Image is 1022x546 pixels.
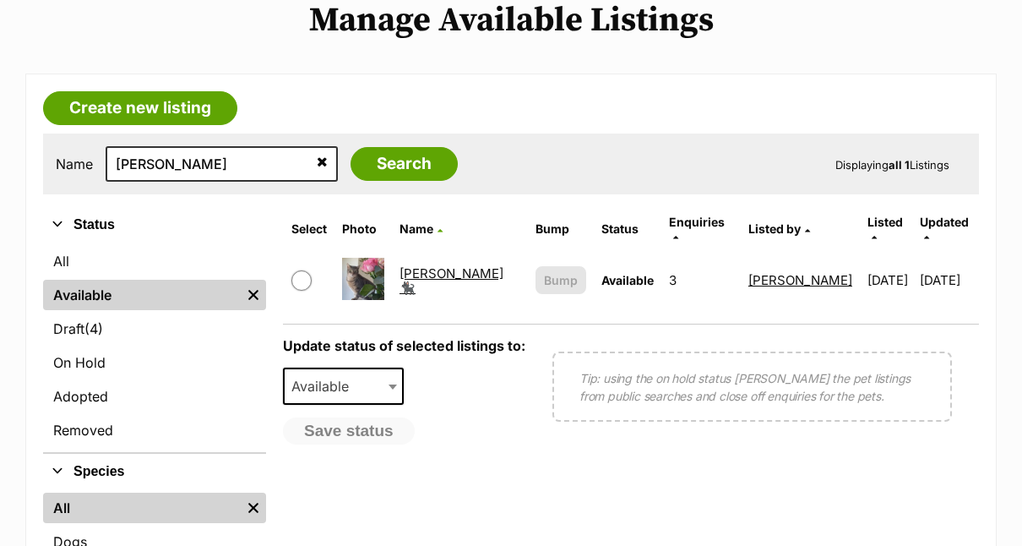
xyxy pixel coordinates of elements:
span: Available [601,273,654,287]
a: Updated [920,215,969,243]
div: Status [43,243,266,452]
th: Select [285,209,334,249]
button: Species [43,461,266,483]
span: Name [400,221,433,236]
a: Adopted [43,381,266,412]
strong: all 1 [889,158,910,172]
label: Name [56,156,93,172]
input: Search [351,147,458,181]
a: Create new listing [43,91,237,125]
a: Available [43,280,241,310]
a: Listed [867,215,903,243]
a: On Hold [43,347,266,378]
span: Listed by [748,221,801,236]
span: translation missing: en.admin.listings.index.attributes.enquiries [669,215,725,229]
a: Enquiries [669,215,725,243]
td: [DATE] [861,251,918,309]
span: Available [285,374,366,398]
span: Listed [867,215,903,229]
button: Bump [535,266,586,294]
th: Status [595,209,660,249]
span: Bump [544,271,578,289]
button: Status [43,214,266,236]
p: Tip: using the on hold status [PERSON_NAME] the pet listings from public searches and close off e... [579,369,925,405]
img: Humphrey 🐈‍⬛ [342,258,384,300]
a: Remove filter [241,493,266,523]
a: Draft [43,314,266,344]
a: [PERSON_NAME] 🐈‍⬛ [400,265,503,296]
label: Update status of selected listings to: [283,337,525,354]
td: 3 [662,251,740,309]
a: Remove filter [241,280,266,310]
span: Displaying Listings [835,158,949,172]
a: Name [400,221,443,236]
a: All [43,493,241,523]
a: Removed [43,415,266,445]
span: Available [283,368,405,405]
span: (4) [84,319,103,339]
th: Photo [335,209,391,249]
button: Save status [283,418,415,445]
th: Bump [529,209,593,249]
a: Listed by [748,221,810,236]
a: [PERSON_NAME] [748,272,852,288]
a: All [43,246,266,276]
td: [DATE] [920,251,977,309]
span: Updated [920,215,969,229]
